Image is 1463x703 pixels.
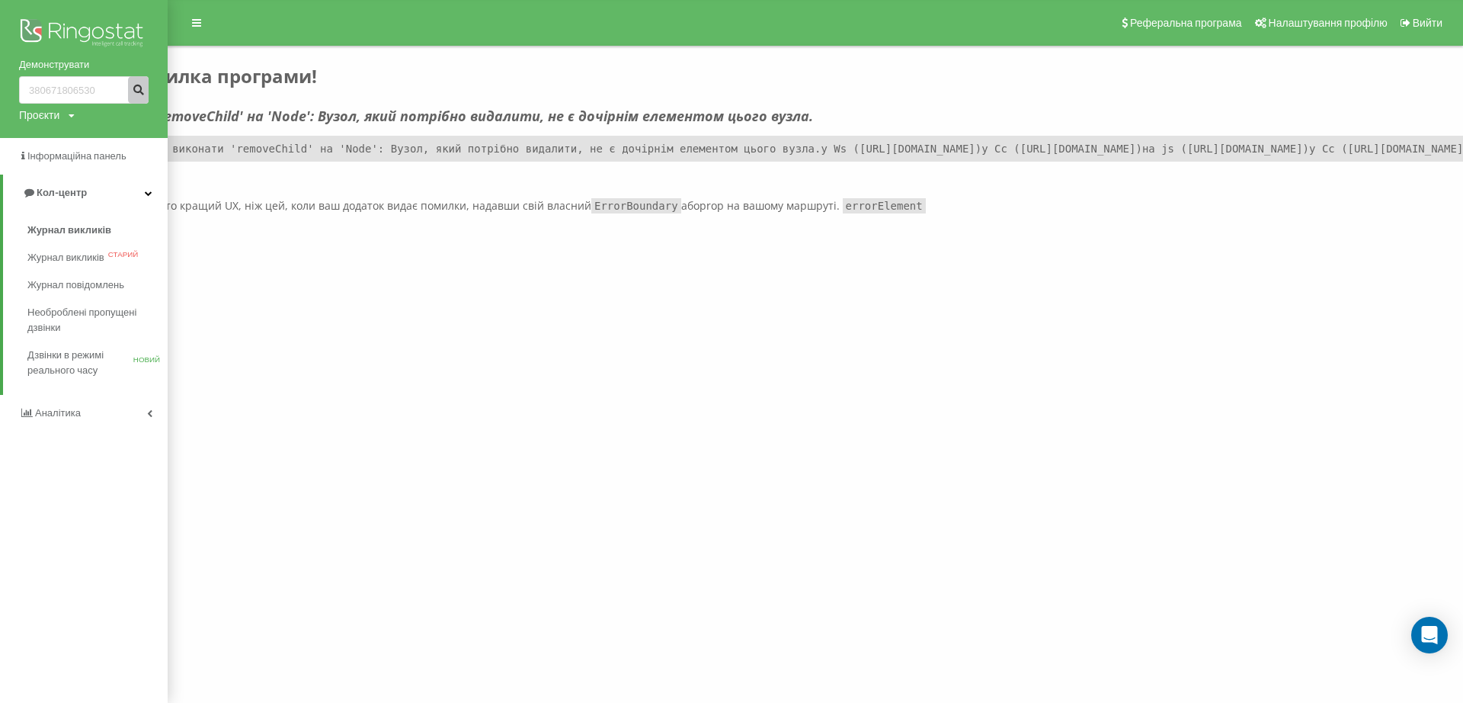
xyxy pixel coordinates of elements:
[1269,17,1388,29] font: Налаштування профілю
[19,57,149,72] a: Демонструвати
[27,271,168,299] a: Журнал повідомлень
[1411,617,1448,653] div: Відкрити Intercom Messenger
[27,244,168,271] a: Журнал викликівСТАРИЙ
[681,198,699,213] font: або
[821,143,981,155] font: у Ws ([URL][DOMAIN_NAME])
[108,250,138,258] font: СТАРИЙ
[5,143,821,155] font: NotFoundError: Не вдалося виконати 'removeChild' на 'Node': Вузол, який потрібно видалити, не є д...
[19,76,149,104] input: Пошук за номером
[1142,143,1309,155] font: на js ([URL][DOMAIN_NAME])
[27,349,104,376] font: Дзвінки в режимі реального часу
[133,355,160,364] font: НОВИЙ
[19,15,149,53] img: Логотип Ringostat
[27,252,104,263] font: Журнал викликів
[3,175,168,211] a: Кол-центр
[591,198,681,213] code: ErrorBoundary
[1413,17,1442,29] font: Вийти
[37,187,87,198] font: Кол-центр
[981,143,1142,155] font: у Сс ([URL][DOMAIN_NAME])
[27,279,124,291] font: Журнал повідомлень
[27,224,111,236] font: Журнал викликів
[19,109,59,121] font: Проєкти
[19,59,89,70] font: Демонструвати
[35,407,81,419] font: Аналітика
[27,150,126,162] font: Інформаційна панель
[27,342,168,384] a: Дзвінки в режимі реального часуНОВИЙ
[843,198,926,213] code: errorElement
[27,217,168,244] a: Журнал викликів
[27,299,168,342] a: Необроблені пропущені дзвінки
[1130,17,1242,29] font: Реферальна програма
[699,198,840,213] font: prop на вашому маршруті.
[27,307,136,333] font: Необроблені пропущені дзвінки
